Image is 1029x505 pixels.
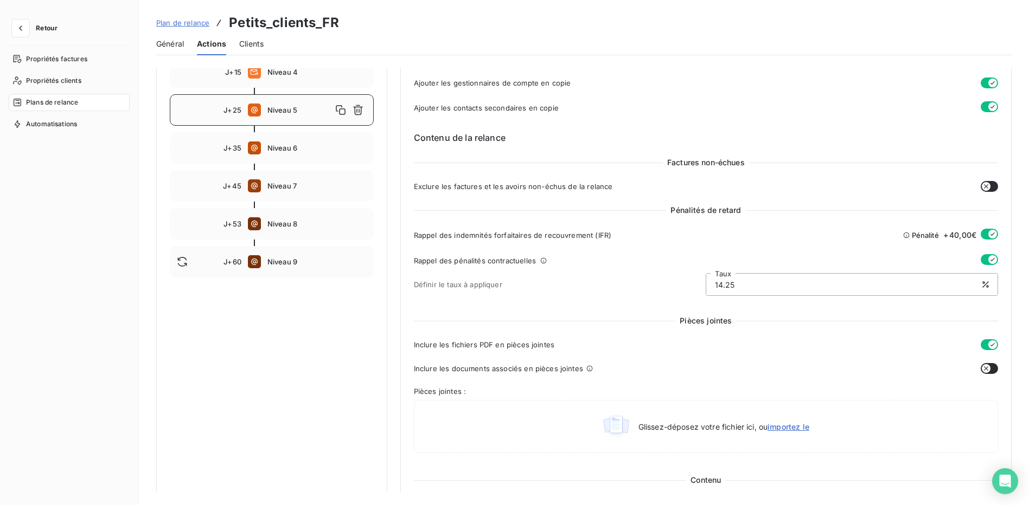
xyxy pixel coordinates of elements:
[156,17,209,28] a: Plan de relance
[675,315,736,326] span: Pièces jointes
[414,364,583,373] span: Inclure les documents associés en pièces jointes
[414,79,571,87] span: Ajouter les gestionnaires de compte en copie
[223,106,241,114] span: J+25
[197,38,226,49] span: Actions
[9,115,130,133] a: Automatisations
[912,231,939,239] span: Pénalité
[414,231,611,239] span: Rappel des indemnités forfaitaires de recouvrement (IFR)
[603,413,630,439] img: illustration
[686,475,725,485] span: Contenu
[663,157,749,168] span: Factures non-échues
[156,18,209,27] span: Plan de relance
[267,144,367,152] span: Niveau 6
[414,280,706,289] span: Définir le taux à appliquer
[26,98,78,107] span: Plans de relance
[9,50,130,68] a: Propriétés factures
[26,119,77,129] span: Automatisations
[156,38,184,49] span: Général
[267,257,367,266] span: Niveau 9
[9,94,130,111] a: Plans de relance
[414,131,998,144] h6: Contenu de la relance
[267,68,367,76] span: Niveau 4
[239,38,264,49] span: Clients
[414,387,998,396] span: Pièces jointes :
[768,422,809,431] span: importez le
[414,103,559,112] span: Ajouter les contacts secondaires en copie
[36,25,57,31] span: Retour
[229,13,339,33] h3: Petits_clients_FR
[223,219,241,228] span: J+53
[223,257,241,266] span: J+60
[666,205,745,216] span: Pénalités de retard
[414,182,613,191] span: Exclure les factures et les avoirs non-échus de la relance
[9,72,130,89] a: Propriétés clients
[225,68,241,76] span: J+15
[414,256,536,265] span: Rappel des pénalités contractuelles
[267,106,332,114] span: Niveau 5
[223,182,241,190] span: J+45
[992,468,1018,494] div: Open Intercom Messenger
[26,54,87,64] span: Propriétés factures
[26,76,81,86] span: Propriétés clients
[414,340,554,349] span: Inclure les fichiers PDF en pièces jointes
[943,229,976,241] span: + 40,00€
[9,20,66,37] button: Retour
[267,219,367,228] span: Niveau 8
[267,182,367,190] span: Niveau 7
[638,422,809,431] span: Glissez-déposez votre fichier ici, ou
[223,144,241,152] span: J+35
